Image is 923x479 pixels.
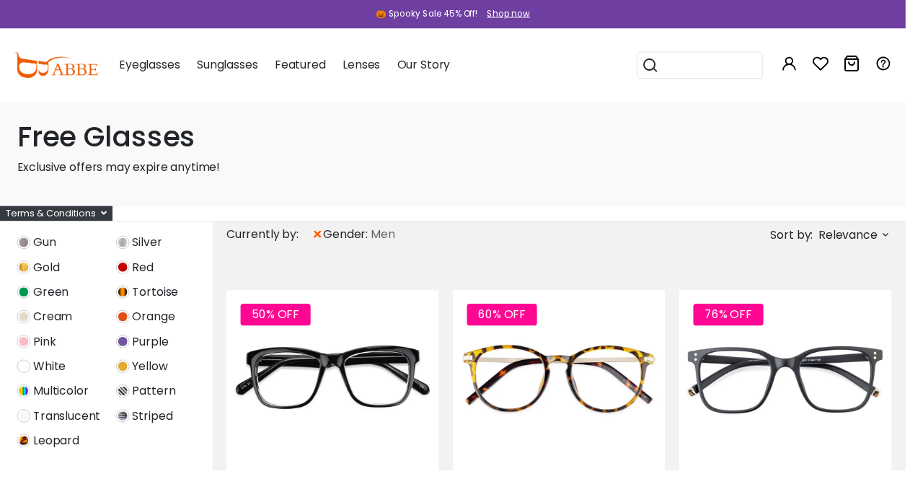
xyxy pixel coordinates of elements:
img: Leopard [17,442,31,456]
span: Cream [34,315,74,332]
span: Eyeglasses [121,58,183,74]
h1: Free Glasses [17,122,906,157]
p: Exclusive offers may expire anytime! [17,162,906,180]
span: 76% OFF [707,309,778,332]
span: Gold [34,264,61,281]
img: Tortoise Callie - Combination ,Universal Bridge Fit [461,296,678,476]
img: Gun Laya - Plastic ,Universal Bridge Fit [231,296,447,476]
span: Relevance [834,227,894,252]
div: Currently by: [231,226,317,252]
img: Orange [118,316,132,330]
img: Pink [17,341,31,355]
img: Matte-black Nocan - TR ,Universal Bridge Fit [692,296,909,476]
span: Featured [280,58,332,74]
span: Red [135,264,156,281]
span: 50% OFF [245,309,317,332]
span: Leopard [34,441,81,458]
img: Translucent [17,417,31,431]
span: Purple [135,340,172,357]
img: Gold [17,265,31,279]
span: gender: [330,230,378,247]
span: Our Story [405,58,459,74]
span: Pattern [135,390,179,408]
img: Silver [118,240,132,254]
span: Multicolor [34,390,90,408]
span: Yellow [135,365,171,382]
span: Sunglasses [200,58,262,74]
img: Pattern [118,392,132,405]
img: Yellow [118,366,132,380]
span: Sort by: [785,231,829,247]
img: Striped [118,417,132,431]
img: Cream [17,316,31,330]
img: abbeglasses.com [14,53,100,79]
span: White [34,365,67,382]
div: 🎃 Spooky Sale 45% Off! [383,7,487,20]
img: Purple [118,341,132,355]
span: Men [378,230,402,247]
img: Gun [17,240,31,254]
span: 60% OFF [476,309,547,332]
span: Silver [135,239,165,256]
img: Multicolor [17,392,31,405]
span: Striped [135,416,176,433]
span: Green [34,289,70,307]
div: Shop now [496,7,540,20]
img: Green [17,291,31,304]
span: Lenses [349,58,387,74]
img: White [17,366,31,380]
span: Translucent [34,416,102,433]
span: Orange [135,315,178,332]
img: Red [118,265,132,279]
img: Tortoise [118,291,132,304]
span: Gun [34,239,57,256]
span: Tortoise [135,289,182,307]
span: × [317,226,330,252]
a: Shop now [489,7,540,19]
span: Pink [34,340,57,357]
